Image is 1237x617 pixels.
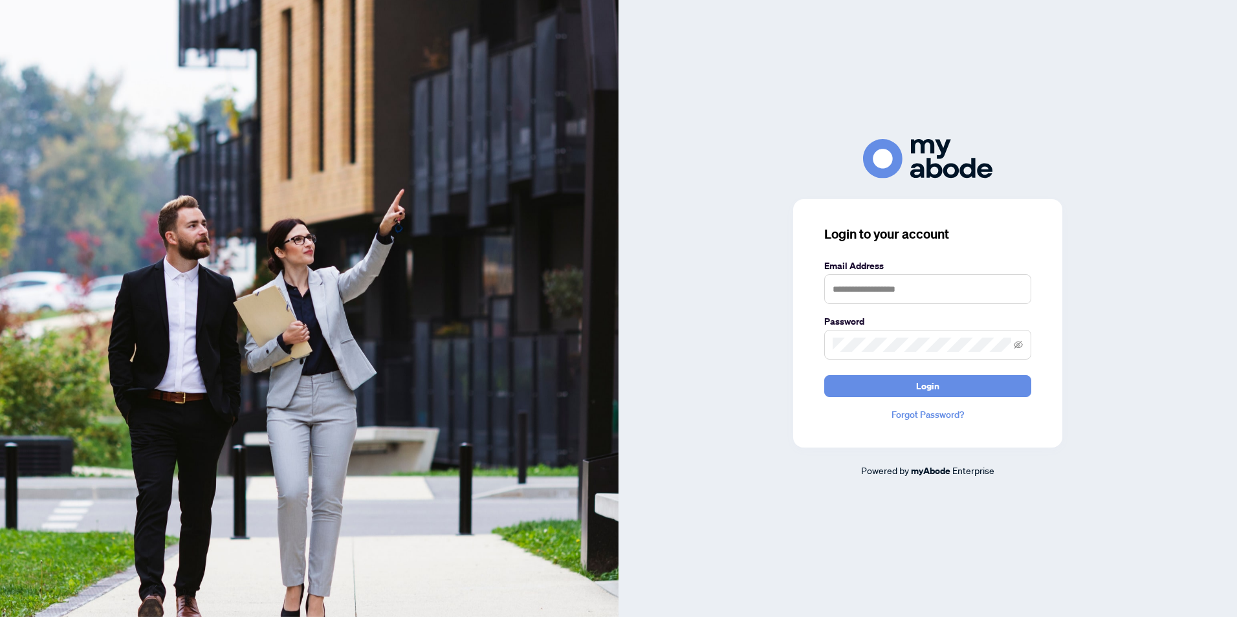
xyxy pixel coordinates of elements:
span: Powered by [861,464,909,476]
span: Login [916,376,939,396]
button: Login [824,375,1031,397]
label: Password [824,314,1031,329]
span: Enterprise [952,464,994,476]
a: Forgot Password? [824,407,1031,422]
h3: Login to your account [824,225,1031,243]
img: ma-logo [863,139,992,179]
label: Email Address [824,259,1031,273]
span: eye-invisible [1014,340,1023,349]
a: myAbode [911,464,950,478]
